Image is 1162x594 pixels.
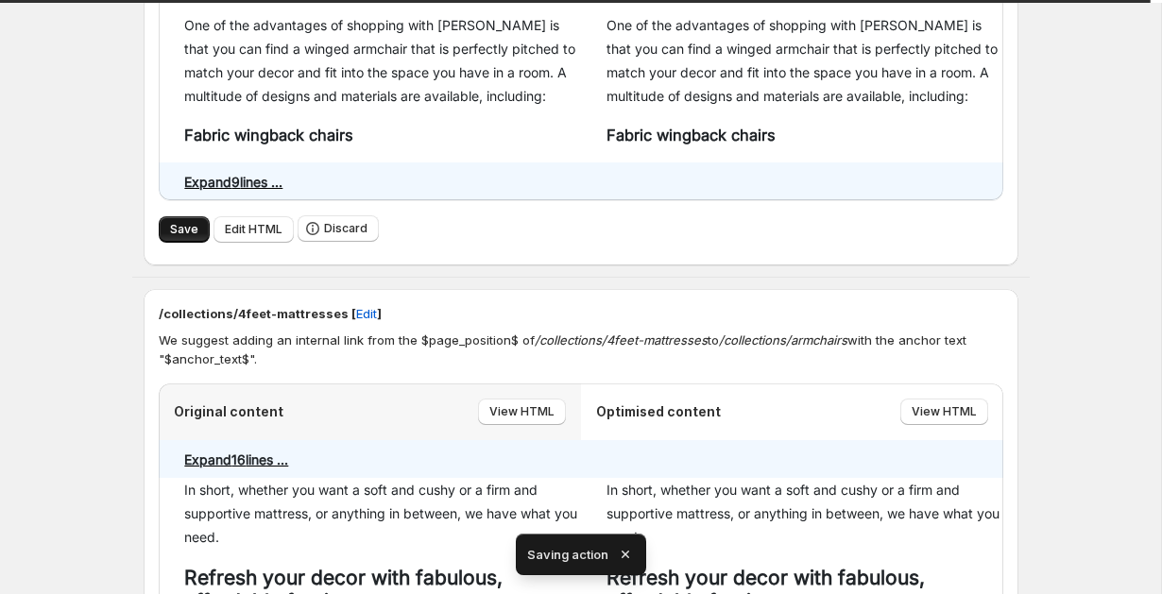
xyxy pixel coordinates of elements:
p: We suggest adding an internal link from the $page_position$ of to with the anchor text "$anchor_t... [159,331,1003,368]
button: Discard [298,215,379,242]
button: Edit [345,298,388,329]
span: Edit [356,304,377,323]
h3: Fabric wingback chairs [607,124,1002,147]
div: In short, whether you want a soft and cushy or a firm and supportive mattress, or anything in bet... [184,478,580,549]
span: Discard [324,221,367,236]
button: View HTML [478,399,566,425]
button: Edit HTML [214,216,294,243]
em: /collections/armchairs [719,332,847,348]
span: Save [170,222,198,237]
pre: Expand 9 lines ... [184,174,282,190]
span: Edit HTML [225,222,282,237]
div: One of the advantages of shopping with [PERSON_NAME] is that you can find a winged armchair that ... [607,13,1002,108]
em: /collections/4feet-mattresses [535,332,708,348]
pre: Expand 16 lines ... [184,451,288,467]
span: Saving action [527,545,608,564]
button: Save [159,216,210,243]
p: Original content [174,402,283,421]
button: View HTML [900,399,988,425]
h3: Fabric wingback chairs [184,124,580,147]
div: In short, whether you want a soft and cushy or a firm and supportive mattress, or anything in bet... [607,478,1002,549]
div: One of the advantages of shopping with [PERSON_NAME] is that you can find a winged armchair that ... [184,13,580,108]
span: View HTML [912,404,977,419]
span: View HTML [489,404,555,419]
p: /collections/4feet-mattresses [ ] [159,304,1003,323]
p: Optimised content [596,402,721,421]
